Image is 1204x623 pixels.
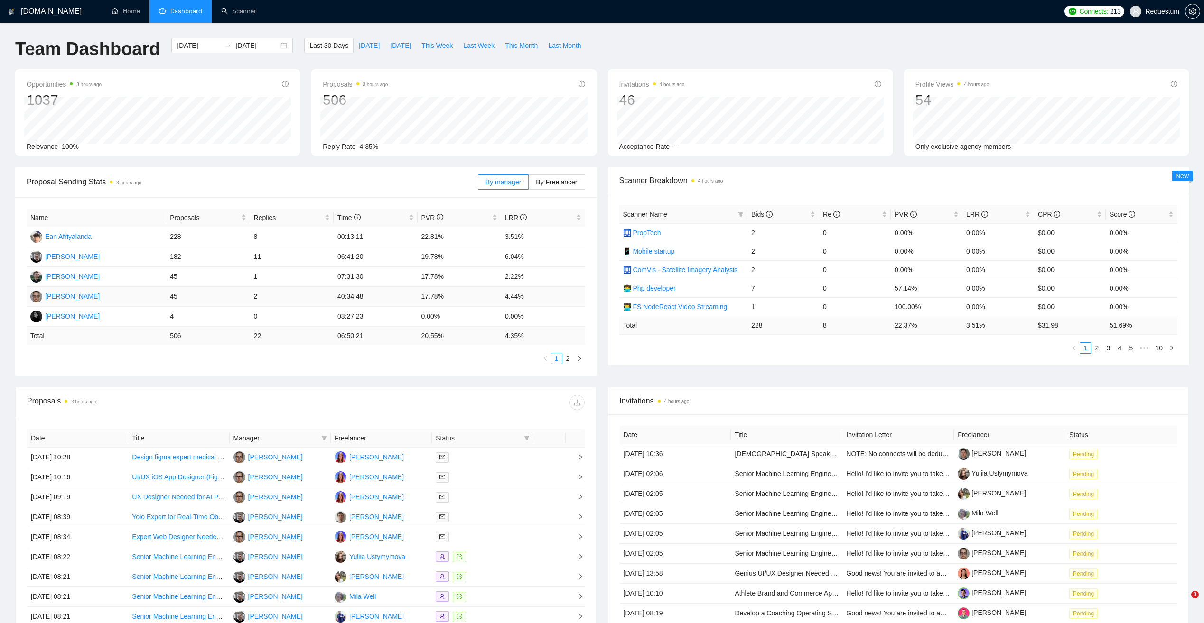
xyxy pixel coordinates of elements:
[501,267,585,287] td: 2.22%
[349,571,404,582] div: [PERSON_NAME]
[623,211,667,218] span: Scanner Name
[30,271,42,283] img: AS
[30,252,100,260] a: VL[PERSON_NAME]
[304,38,354,53] button: Last 30 Days
[354,214,361,220] span: info-circle
[738,211,744,217] span: filter
[437,214,443,220] span: info-circle
[250,247,334,267] td: 11
[505,40,538,51] span: This Month
[458,38,500,53] button: Last Week
[354,38,385,53] button: [DATE]
[335,531,346,543] img: IP
[619,174,1178,186] span: Scanner Breakdown
[1152,343,1166,353] a: 10
[1114,343,1125,353] a: 4
[132,473,324,481] a: UI/UX iOS App Designer (Figma) to Refresh Fitness App Designs
[233,531,245,543] img: IK
[574,353,585,364] button: right
[349,611,404,622] div: [PERSON_NAME]
[1185,8,1200,15] a: setting
[958,587,970,599] img: c1qrm7vV4WvEeVS0e--M40JV3Z1lcNt3CycQ4ky34xw_WCwHbmw3i7BZVjR_wyEgGO
[1069,529,1098,539] span: Pending
[958,528,970,540] img: c18aTyXMv-dj48NU0YahT8kmPgjr8eFnqVnEOWcH7YL0gYLvIAz5NMuPa09MGS7ENK
[542,356,548,361] span: left
[349,531,404,542] div: [PERSON_NAME]
[962,279,1034,297] td: 0.00%
[891,260,962,279] td: 0.00%
[673,143,678,150] span: --
[958,508,970,520] img: c15_Alk2DkHK-JCbRKr5F8g9XbBTS0poqMZUn3hlnyoN4Fo8r6mxpaPCpkOsfZMgXX
[1110,211,1135,218] span: Score
[735,530,1005,537] a: Senior Machine Learning Engineer Python Backend Production Algorithms & Data Pipelines
[819,279,891,297] td: 0
[958,449,1026,457] a: [PERSON_NAME]
[819,223,891,242] td: 0
[958,548,970,559] img: c1hDgHbqZMmY2JBsHSaBlWP0fcU3A95Dm_zH8H7XCh9L_8yy_ULoEr619kX-QMdYkY
[309,40,348,51] span: Last 30 Days
[1069,609,1101,617] a: Pending
[1152,342,1166,354] li: 10
[321,435,327,441] span: filter
[958,448,970,460] img: c14DhYixHXKOjO1Rn8ocQbD3KHUcnE4vZS4feWtSSrA9NC5rkM_scuoP2bXUv12qzp
[1071,345,1077,351] span: left
[1106,279,1177,297] td: 0.00%
[735,550,1005,557] a: Senior Machine Learning Engineer Python Backend Production Algorithms & Data Pipelines
[30,291,42,302] img: IK
[1034,260,1106,279] td: $0.00
[962,242,1034,260] td: 0.00%
[76,82,102,87] time: 3 hours ago
[1069,470,1101,477] a: Pending
[619,91,685,109] div: 46
[248,492,303,502] div: [PERSON_NAME]
[1034,242,1106,260] td: $0.00
[1106,242,1177,260] td: 0.00%
[1103,343,1113,353] a: 3
[248,571,303,582] div: [PERSON_NAME]
[335,551,346,563] img: YU
[1132,8,1139,15] span: user
[233,513,303,520] a: VL[PERSON_NAME]
[248,452,303,462] div: [PERSON_NAME]
[1069,509,1098,519] span: Pending
[1166,342,1177,354] button: right
[233,572,303,580] a: VL[PERSON_NAME]
[254,212,323,223] span: Replies
[751,211,773,218] span: Bids
[390,40,411,51] span: [DATE]
[233,591,245,603] img: VL
[233,451,245,463] img: IK
[233,592,303,600] a: VL[PERSON_NAME]
[958,568,970,579] img: c1HaziVVVbnu0c2NasnjezSb6LXOIoutgjUNJZcFsvBUdEjYzUEv1Nryfg08A2i7jD
[619,143,670,150] span: Acceptance Rate
[735,569,893,577] a: Genius UI/UX Designer Needed for Innovative Project
[233,471,245,483] img: IK
[27,209,166,227] th: Name
[45,311,100,321] div: [PERSON_NAME]
[579,81,585,87] span: info-circle
[958,488,970,500] img: c1MyE9vue34k_ZVeLy9Jl4vS4-r2SKSAwhezICMUMHv-l6mz2C5d2_lDkf6FDj-Q03
[233,491,245,503] img: IK
[248,472,303,482] div: [PERSON_NAME]
[891,223,962,242] td: 0.00%
[421,40,453,51] span: This Week
[45,291,100,302] div: [PERSON_NAME]
[248,591,303,602] div: [PERSON_NAME]
[335,552,405,560] a: YUYuliia Ustymymova
[334,247,417,267] td: 06:41:20
[747,223,819,242] td: 2
[958,529,1026,537] a: [PERSON_NAME]
[463,40,495,51] span: Last Week
[698,178,723,183] time: 4 hours ago
[116,180,141,185] time: 3 hours ago
[958,607,970,619] img: c1eXUdwHc_WaOcbpPFtMJupqop6zdMumv1o7qBBEoYRQ7Y2b-PMuosOa1Pnj0gGm9V
[335,513,404,520] a: VS[PERSON_NAME]
[747,242,819,260] td: 2
[337,214,360,221] span: Time
[177,40,220,51] input: Start date
[1171,81,1177,87] span: info-circle
[233,552,303,560] a: VL[PERSON_NAME]
[563,353,573,364] a: 2
[623,303,728,311] a: 👨‍💻 FS NodeReact Video Streaming
[250,227,334,247] td: 8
